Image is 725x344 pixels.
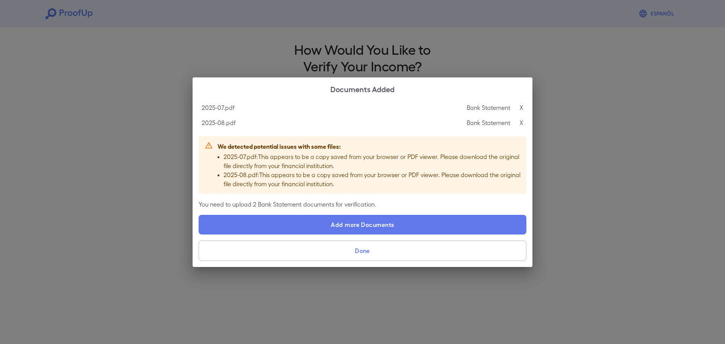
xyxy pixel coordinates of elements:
p: Bank Statement [467,103,511,112]
p: 2025-07.pdf : This appears to be a copy saved from your browser or PDF viewer. Please download th... [224,152,520,170]
h2: Documents Added [193,77,532,100]
p: X [520,118,523,127]
p: Bank Statement [467,118,511,127]
button: Done [199,241,526,261]
label: Add more Documents [199,215,526,234]
p: We detected potential issues with some files: [217,142,520,151]
p: 2025-08.pdf : This appears to be a copy saved from your browser or PDF viewer. Please download th... [224,170,520,188]
p: X [520,103,523,112]
p: 2025-07.pdf [202,103,234,112]
p: You need to upload 2 Bank Statement documents for verification. [199,200,526,209]
p: 2025-08.pdf [202,118,236,127]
